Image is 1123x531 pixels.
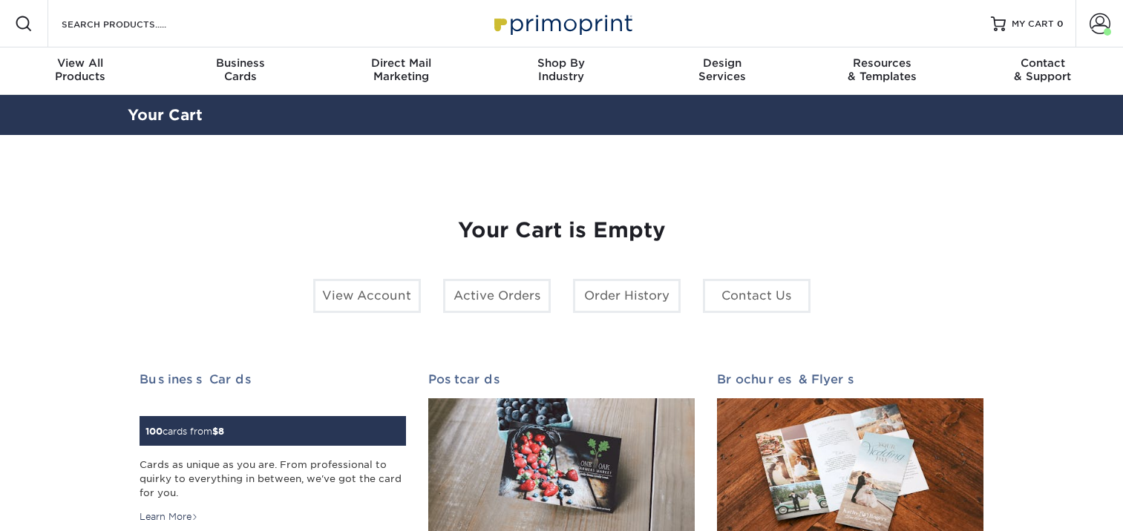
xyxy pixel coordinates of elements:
img: Primoprint [488,7,636,39]
a: DesignServices [642,47,802,95]
a: Contact Us [703,279,811,313]
div: Cards as unique as you are. From professional to quirky to everything in between, we've got the c... [140,458,406,501]
small: cards from [145,426,224,437]
div: Marketing [321,56,481,83]
div: Services [642,56,802,83]
div: Industry [481,56,641,83]
span: Direct Mail [321,56,481,70]
input: SEARCH PRODUCTS..... [60,15,205,33]
div: Cards [160,56,321,83]
a: Resources& Templates [802,47,963,95]
span: Resources [802,56,963,70]
a: Shop ByIndustry [481,47,641,95]
span: 0 [1057,19,1064,29]
span: Business [160,56,321,70]
a: Order History [573,279,681,313]
h2: Postcards [428,372,695,386]
h2: Business Cards [140,372,406,386]
span: $ [212,426,218,437]
a: Active Orders [443,279,551,313]
a: BusinessCards [160,47,321,95]
a: View Account [313,279,421,313]
h2: Brochures & Flyers [717,372,983,386]
span: Contact [963,56,1123,70]
a: Direct MailMarketing [321,47,481,95]
span: 8 [218,426,224,437]
a: Contact& Support [963,47,1123,95]
h1: Your Cart is Empty [140,218,984,243]
span: Design [642,56,802,70]
span: 100 [145,426,163,437]
div: Learn More [140,510,198,524]
div: & Templates [802,56,963,83]
div: & Support [963,56,1123,83]
a: Your Cart [128,106,203,124]
a: Business Cards 100cards from$8 Cards as unique as you are. From professional to quirky to everyth... [140,372,406,524]
span: MY CART [1012,18,1054,30]
span: Shop By [481,56,641,70]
